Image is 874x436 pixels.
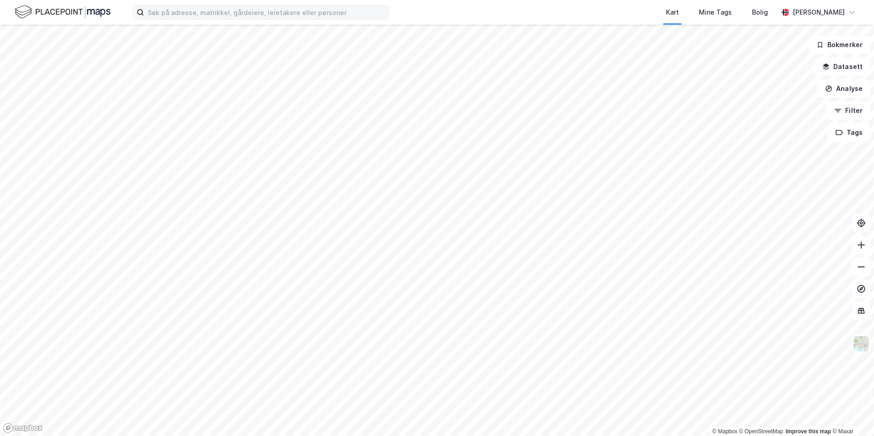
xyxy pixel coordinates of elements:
[144,5,388,19] input: Søk på adresse, matrikkel, gårdeiere, leietakere eller personer
[15,4,111,20] img: logo.f888ab2527a4732fd821a326f86c7f29.svg
[817,80,870,98] button: Analyse
[853,335,870,352] img: Z
[809,36,870,54] button: Bokmerker
[786,428,831,435] a: Improve this map
[752,7,768,18] div: Bolig
[699,7,732,18] div: Mine Tags
[815,58,870,76] button: Datasett
[739,428,783,435] a: OpenStreetMap
[3,423,43,433] a: Mapbox homepage
[828,392,874,436] iframe: Chat Widget
[828,123,870,142] button: Tags
[666,7,679,18] div: Kart
[826,101,870,120] button: Filter
[712,428,737,435] a: Mapbox
[793,7,845,18] div: [PERSON_NAME]
[828,392,874,436] div: Kontrollprogram for chat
